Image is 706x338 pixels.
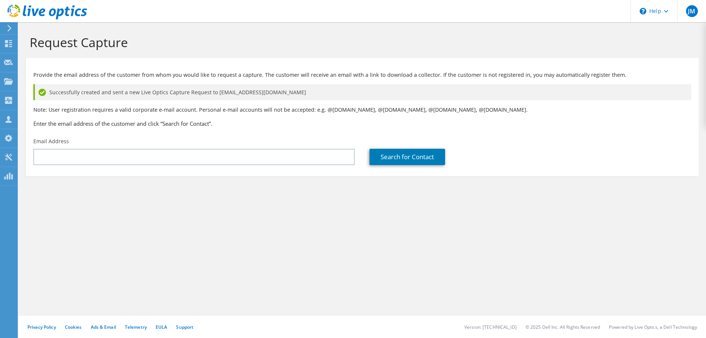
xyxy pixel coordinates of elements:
h1: Request Capture [30,35,691,50]
a: Telemetry [125,324,147,330]
p: Provide the email address of the customer from whom you would like to request a capture. The cust... [33,71,691,79]
a: Support [176,324,193,330]
a: EULA [156,324,167,330]
a: Cookies [65,324,82,330]
a: Ads & Email [91,324,116,330]
h3: Enter the email address of the customer and click “Search for Contact”. [33,119,691,128]
span: Successfully created and sent a new Live Optics Capture Request to [EMAIL_ADDRESS][DOMAIN_NAME] [49,88,306,96]
li: © 2025 Dell Inc. All Rights Reserved [526,324,600,330]
span: JM [686,5,698,17]
svg: \n [640,8,646,14]
a: Search for Contact [369,149,445,165]
label: Email Address [33,138,69,145]
a: Privacy Policy [27,324,56,330]
p: Note: User registration requires a valid corporate e-mail account. Personal e-mail accounts will ... [33,106,691,114]
li: Powered by Live Optics, a Dell Technology [609,324,697,330]
li: Version: [TECHNICAL_ID] [464,324,517,330]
